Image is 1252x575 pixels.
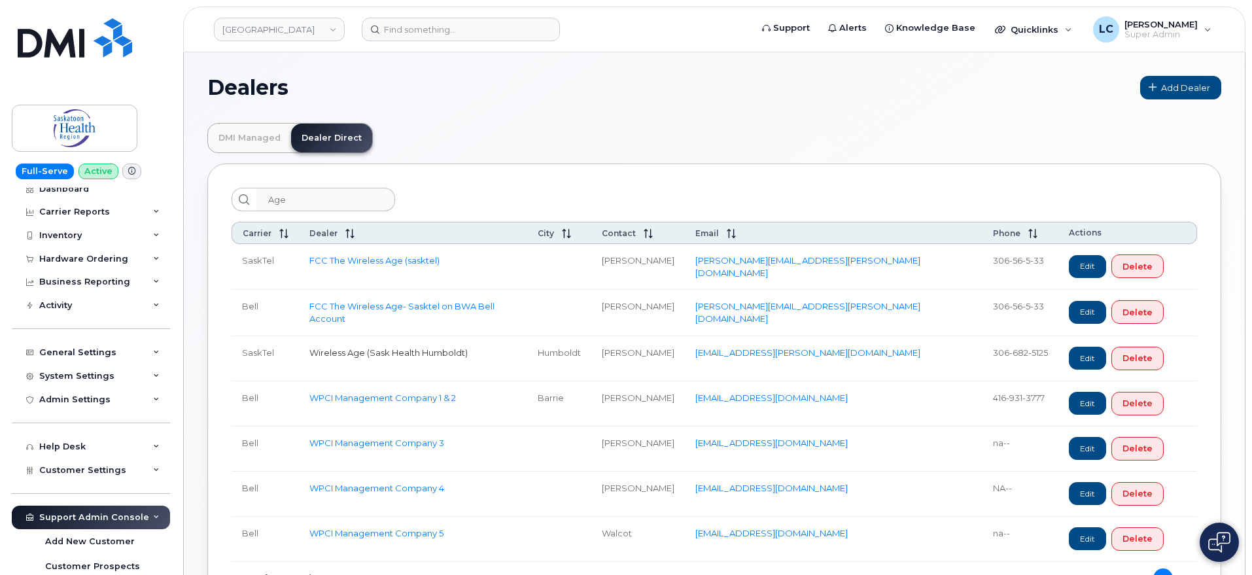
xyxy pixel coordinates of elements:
td: [PERSON_NAME] [591,336,685,381]
span: Dealer [309,228,338,238]
span: 416 [993,392,1045,403]
a: Edit [1069,482,1106,505]
a: Edit [1069,347,1106,370]
a: [EMAIL_ADDRESS][DOMAIN_NAME] [695,483,848,493]
a: FCC The Wireless Age (sasktel) [309,255,440,266]
a: [EMAIL_ADDRESS][PERSON_NAME][DOMAIN_NAME] [695,347,920,358]
span: Dealers [207,78,288,97]
td: Walcot [591,517,685,562]
td: Bell [232,517,299,562]
span: Contact [602,228,636,238]
a: Edit [1069,301,1106,324]
a: Edit [1069,527,1106,550]
button: Delete [1111,347,1164,370]
button: Delete [1111,254,1164,278]
a: [PERSON_NAME][EMAIL_ADDRESS][PERSON_NAME][DOMAIN_NAME] [695,255,920,278]
button: Delete [1111,527,1164,551]
td: Humboldt [527,336,591,381]
a: [PERSON_NAME][EMAIL_ADDRESS][PERSON_NAME][DOMAIN_NAME] [695,301,920,324]
span: Delete [1122,306,1153,319]
span: Delete [1122,260,1153,273]
span: NA [993,483,1012,493]
span: na [993,438,1010,448]
span: 5-33 [1022,255,1044,266]
button: Delete [1111,482,1164,506]
a: Dealer Direct [291,124,372,152]
a: FCC The Wireless Age- Sasktel on BWA Bell Account [309,301,495,324]
span: 56 [1009,301,1022,311]
span: 306 [993,347,1048,358]
td: Barrie [527,381,591,427]
button: Delete [1111,392,1164,415]
span: Carrier [243,228,271,238]
a: WPCI Management Company 1 & 2 [309,392,456,403]
td: [PERSON_NAME] [591,472,685,517]
a: Add Dealer [1140,76,1221,99]
span: na [993,528,1010,538]
input: Search... [256,188,395,211]
a: Wireless Age (Sask Health Humboldt) [309,347,468,358]
span: Delete [1122,487,1153,500]
td: Bell [232,427,299,472]
td: Bell [232,381,299,427]
span: 56 [1009,255,1022,266]
a: Edit [1069,255,1106,278]
span: Delete [1122,397,1153,409]
td: [PERSON_NAME] [591,244,685,290]
span: 5-33 [1022,301,1044,311]
span: 306 [993,255,1044,266]
span: 682 [1009,347,1028,358]
a: DMI Managed [208,124,291,152]
span: Add Dealer [1161,82,1210,94]
a: Edit [1069,392,1106,415]
span: 306 [993,301,1044,311]
a: [EMAIL_ADDRESS][DOMAIN_NAME] [695,528,848,538]
span: Delete [1122,442,1153,455]
span: 931 [1006,392,1022,403]
button: Delete [1111,437,1164,461]
span: Delete [1122,532,1153,545]
span: Delete [1122,352,1153,364]
span: 3777 [1022,392,1045,403]
span: Phone [993,228,1020,238]
td: Bell [232,290,299,336]
td: [PERSON_NAME] [591,290,685,336]
td: [PERSON_NAME] [591,381,685,427]
span: City [538,228,554,238]
span: 5125 [1028,347,1048,358]
td: SaskTel [232,336,299,381]
a: Edit [1069,437,1106,460]
button: Delete [1111,300,1164,324]
td: [PERSON_NAME] [591,427,685,472]
a: WPCI Management Company 3 [309,438,444,448]
span: Actions [1069,228,1102,237]
a: [EMAIL_ADDRESS][DOMAIN_NAME] [695,392,848,403]
a: [EMAIL_ADDRESS][DOMAIN_NAME] [695,438,848,448]
img: Open chat [1208,532,1230,553]
td: Bell [232,472,299,517]
span: Email [695,228,719,238]
a: WPCI Management Company 5 [309,528,443,538]
td: SaskTel [232,244,299,290]
a: WPCI Management Company 4 [309,483,444,493]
